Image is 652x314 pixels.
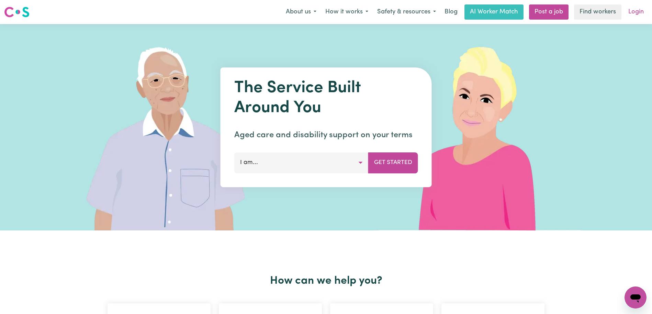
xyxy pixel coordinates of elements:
h1: The Service Built Around You [234,78,418,118]
a: AI Worker Match [464,4,524,20]
img: Careseekers logo [4,6,30,18]
a: Post a job [529,4,569,20]
button: Safety & resources [373,5,440,19]
button: I am... [234,152,369,173]
a: Blog [440,4,462,20]
a: Find workers [574,4,621,20]
button: Get Started [368,152,418,173]
a: Login [624,4,648,20]
button: About us [281,5,321,19]
button: How it works [321,5,373,19]
p: Aged care and disability support on your terms [234,129,418,141]
h2: How can we help you? [103,274,549,288]
iframe: Button to launch messaging window [625,286,647,308]
a: Careseekers logo [4,4,30,20]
